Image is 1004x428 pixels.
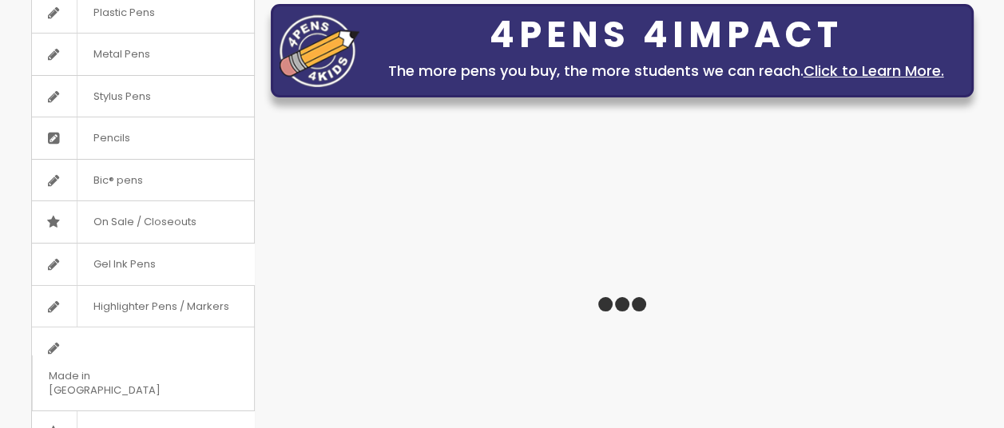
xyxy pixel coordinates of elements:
[77,160,159,201] span: Bic® pens
[280,14,359,87] img: four_pen_logo.png
[77,244,172,285] span: Gel Ink Pens
[77,286,245,327] span: Highlighter Pens / Markers
[32,355,214,410] span: Made in [GEOGRAPHIC_DATA]
[32,34,254,75] a: Metal Pens
[32,327,254,410] a: Made in [GEOGRAPHIC_DATA]
[77,201,212,243] span: On Sale / Closeouts
[77,76,167,117] span: Stylus Pens
[77,34,166,75] span: Metal Pens
[77,117,146,159] span: Pencils
[32,160,254,201] a: Bic® pens
[32,76,254,117] a: Stylus Pens
[367,60,965,82] div: The more pens you buy, the more students we can reach.
[32,286,254,327] a: Highlighter Pens / Markers
[804,61,944,81] a: Click to Learn More.
[367,18,965,52] div: 4PENS 4IMPACT
[32,201,254,243] a: On Sale / Closeouts
[32,244,254,285] a: Gel Ink Pens
[32,117,254,159] a: Pencils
